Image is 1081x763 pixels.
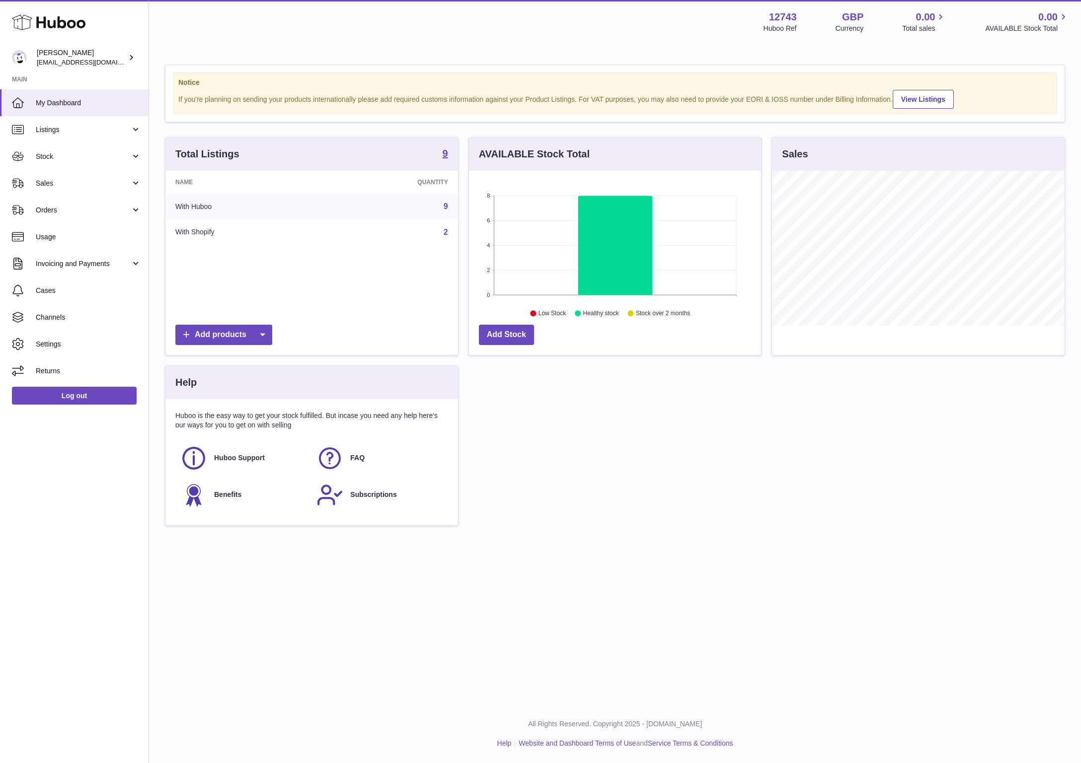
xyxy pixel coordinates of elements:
[539,310,566,317] text: Low Stock
[36,206,131,215] span: Orders
[316,482,443,508] a: Subscriptions
[165,194,323,219] td: With Huboo
[12,387,137,405] a: Log out
[487,193,490,199] text: 8
[37,48,126,67] div: [PERSON_NAME]
[842,10,863,24] strong: GBP
[36,340,141,349] span: Settings
[1038,10,1058,24] span: 0.00
[902,10,946,33] a: 0.00 Total sales
[165,219,323,245] td: With Shopify
[519,739,636,747] a: Website and Dashboard Terms of Use
[836,24,864,33] div: Currency
[157,719,1073,729] p: All Rights Reserved. Copyright 2025 - [DOMAIN_NAME]
[350,490,396,499] span: Subscriptions
[350,453,365,463] span: FAQ
[36,313,141,322] span: Channels
[479,147,590,161] h3: AVAILABLE Stock Total
[36,125,131,135] span: Listings
[175,147,239,161] h3: Total Listings
[175,411,448,430] p: Huboo is the easy way to get your stock fulfilled. But incase you need any help here's our ways f...
[443,148,448,160] a: 9
[36,98,141,108] span: My Dashboard
[487,267,490,273] text: 2
[214,490,241,499] span: Benefits
[985,24,1069,33] span: AVAILABLE Stock Total
[893,90,954,109] a: View Listings
[36,179,131,188] span: Sales
[36,259,131,269] span: Invoicing and Payments
[178,88,1052,109] div: If you're planning on sending your products internationally please add required customs informati...
[36,232,141,242] span: Usage
[902,24,946,33] span: Total sales
[214,453,265,463] span: Huboo Support
[37,58,146,66] span: [EMAIL_ADDRESS][DOMAIN_NAME]
[782,147,808,161] h3: Sales
[443,148,448,158] strong: 9
[444,202,448,210] a: 9
[180,445,307,472] a: Huboo Support
[764,24,797,33] div: Huboo Ref
[180,482,307,508] a: Benefits
[583,310,619,317] text: Healthy stock
[36,286,141,295] span: Cases
[12,50,27,65] img: al@vital-drinks.co.uk
[515,739,733,748] li: and
[487,217,490,223] text: 6
[165,171,323,194] th: Name
[323,171,458,194] th: Quantity
[648,739,733,747] a: Service Terms & Conditions
[316,445,443,472] a: FAQ
[916,10,935,24] span: 0.00
[487,292,490,298] text: 0
[36,366,141,376] span: Returns
[636,310,690,317] text: Stock over 2 months
[175,325,272,345] a: Add products
[497,739,512,747] a: Help
[178,78,1052,87] strong: Notice
[444,228,448,236] a: 2
[769,10,797,24] strong: 12743
[479,325,534,345] a: Add Stock
[487,242,490,248] text: 4
[175,376,197,389] h3: Help
[36,152,131,161] span: Stock
[985,10,1069,33] a: 0.00 AVAILABLE Stock Total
